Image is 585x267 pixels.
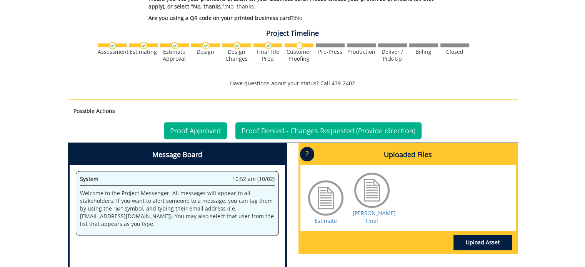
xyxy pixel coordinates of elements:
[148,14,295,22] span: Are you using a QR code on your printed business card?:
[316,48,345,55] div: Pre-Press
[347,48,376,55] div: Production
[80,175,98,182] span: System
[296,42,303,49] img: no
[129,48,158,55] div: Estimating
[171,42,178,49] img: checkmark
[409,48,438,55] div: Billing
[233,42,241,49] img: checkmark
[315,217,337,224] a: Estimate
[80,189,275,228] p: Welcome to the Project Messenger. All messages will appear to all stakeholders. If you want to al...
[73,107,115,114] strong: Possible Actions
[140,42,147,49] img: checkmark
[453,235,512,250] a: Upload Asset
[235,122,422,139] a: Proof Denied - Changes Requested (Provide direction)
[98,48,127,55] div: Assessment
[148,14,450,22] p: No
[222,48,251,62] div: Design Changes
[70,145,285,165] h4: Message Board
[300,145,516,165] h4: Uploaded Files
[353,209,396,224] a: [PERSON_NAME] Final
[68,30,518,37] h4: Project Timeline
[378,48,407,62] div: Deliver / Pick-Up
[300,147,314,161] p: ?
[232,175,275,183] span: 10:52 am (10/02)
[191,48,220,55] div: Design
[285,48,313,62] div: Customer Proofing
[164,122,227,139] a: Proof Approved
[440,48,469,55] div: Closed
[265,42,272,49] img: checkmark
[160,48,189,62] div: Estimate Approval
[253,48,282,62] div: Final File Prep
[202,42,210,49] img: checkmark
[68,80,518,87] p: Have questions about your status? Call 439-2402
[109,42,116,49] img: checkmark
